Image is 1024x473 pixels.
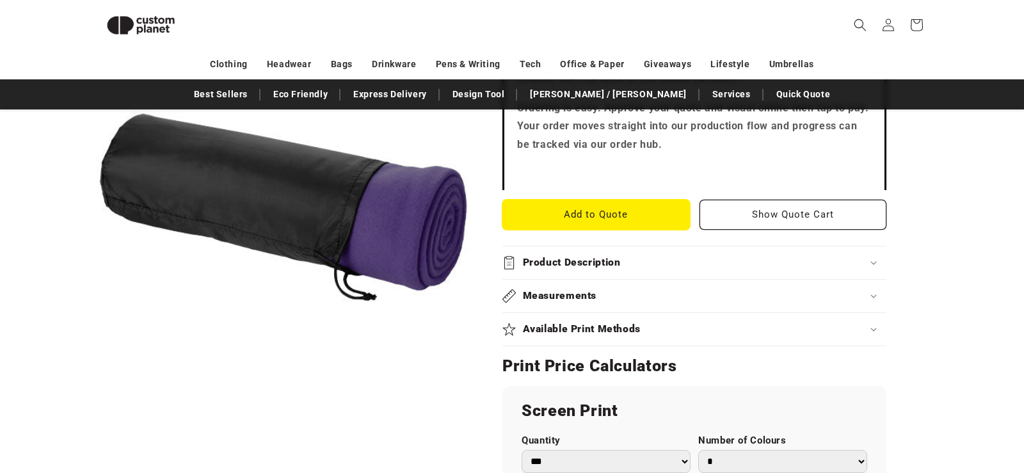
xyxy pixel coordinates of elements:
[706,83,757,106] a: Services
[347,83,433,106] a: Express Delivery
[700,200,887,230] button: Show Quote Cart
[520,53,541,76] a: Tech
[502,356,886,376] h2: Print Price Calculators
[188,83,254,106] a: Best Sellers
[517,164,872,177] iframe: Customer reviews powered by Trustpilot
[210,53,248,76] a: Clothing
[523,323,641,336] h2: Available Print Methods
[436,53,500,76] a: Pens & Writing
[524,83,692,106] a: [PERSON_NAME] / [PERSON_NAME]
[331,53,353,76] a: Bags
[267,53,312,76] a: Headwear
[560,53,624,76] a: Office & Paper
[96,19,470,394] media-gallery: Gallery Viewer
[522,401,867,421] h2: Screen Print
[846,11,874,39] summary: Search
[523,289,597,303] h2: Measurements
[96,5,186,45] img: Custom Planet
[698,435,867,447] label: Number of Colours
[502,246,886,279] summary: Product Description
[502,200,690,230] button: Add to Quote
[502,280,886,312] summary: Measurements
[644,53,691,76] a: Giveaways
[446,83,511,106] a: Design Tool
[267,83,334,106] a: Eco Friendly
[710,53,749,76] a: Lifestyle
[517,102,869,151] strong: Ordering is easy. Approve your quote and visual online then tap to pay. Your order moves straight...
[522,435,691,447] label: Quantity
[372,53,416,76] a: Drinkware
[769,53,814,76] a: Umbrellas
[523,256,621,269] h2: Product Description
[810,335,1024,473] iframe: Chat Widget
[502,313,886,346] summary: Available Print Methods
[770,83,837,106] a: Quick Quote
